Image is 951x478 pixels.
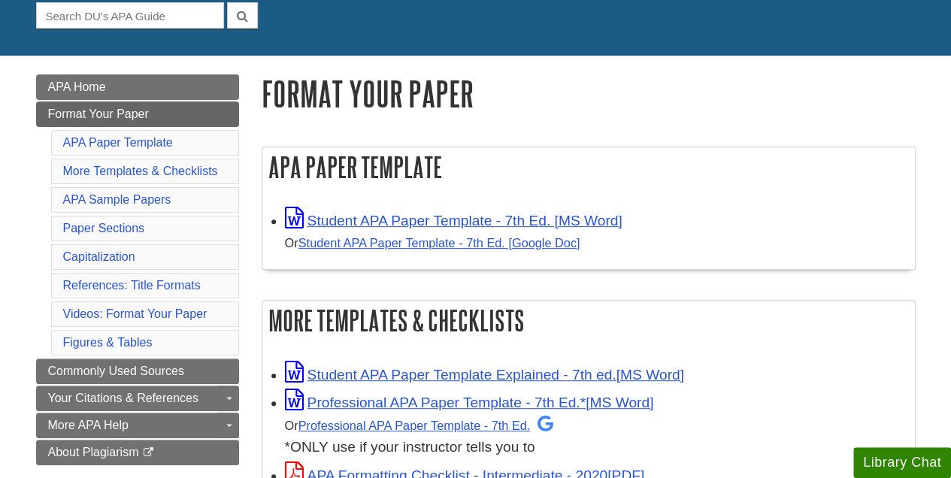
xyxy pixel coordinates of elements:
a: Student APA Paper Template - 7th Ed. [Google Doc] [298,236,580,250]
input: Search DU's APA Guide [36,2,224,29]
a: APA Paper Template [63,136,173,149]
a: Videos: Format Your Paper [63,307,207,320]
span: Commonly Used Sources [48,365,184,377]
h2: APA Paper Template [262,147,915,187]
small: Or [285,419,554,432]
span: APA Home [48,80,106,93]
h1: Format Your Paper [262,74,916,113]
a: Link opens in new window [285,367,684,383]
a: APA Sample Papers [63,193,171,206]
div: *ONLY use if your instructor tells you to [285,414,907,458]
a: APA Home [36,74,239,100]
a: Paper Sections [63,222,145,234]
a: Professional APA Paper Template - 7th Ed. [298,419,554,432]
a: More Templates & Checklists [63,165,218,177]
span: Format Your Paper [48,107,149,120]
a: More APA Help [36,413,239,438]
a: References: Title Formats [63,279,201,292]
a: Format Your Paper [36,101,239,127]
a: Your Citations & References [36,386,239,411]
i: This link opens in a new window [142,448,155,458]
button: Library Chat [853,447,951,478]
span: More APA Help [48,419,129,431]
span: Your Citations & References [48,392,198,404]
a: Link opens in new window [285,395,654,410]
span: About Plagiarism [48,446,139,458]
a: About Plagiarism [36,440,239,465]
a: Capitalization [63,250,135,263]
small: Or [285,236,580,250]
h2: More Templates & Checklists [262,301,915,340]
a: Link opens in new window [285,213,622,228]
a: Commonly Used Sources [36,358,239,384]
a: Figures & Tables [63,336,153,349]
div: Guide Page Menu [36,74,239,465]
